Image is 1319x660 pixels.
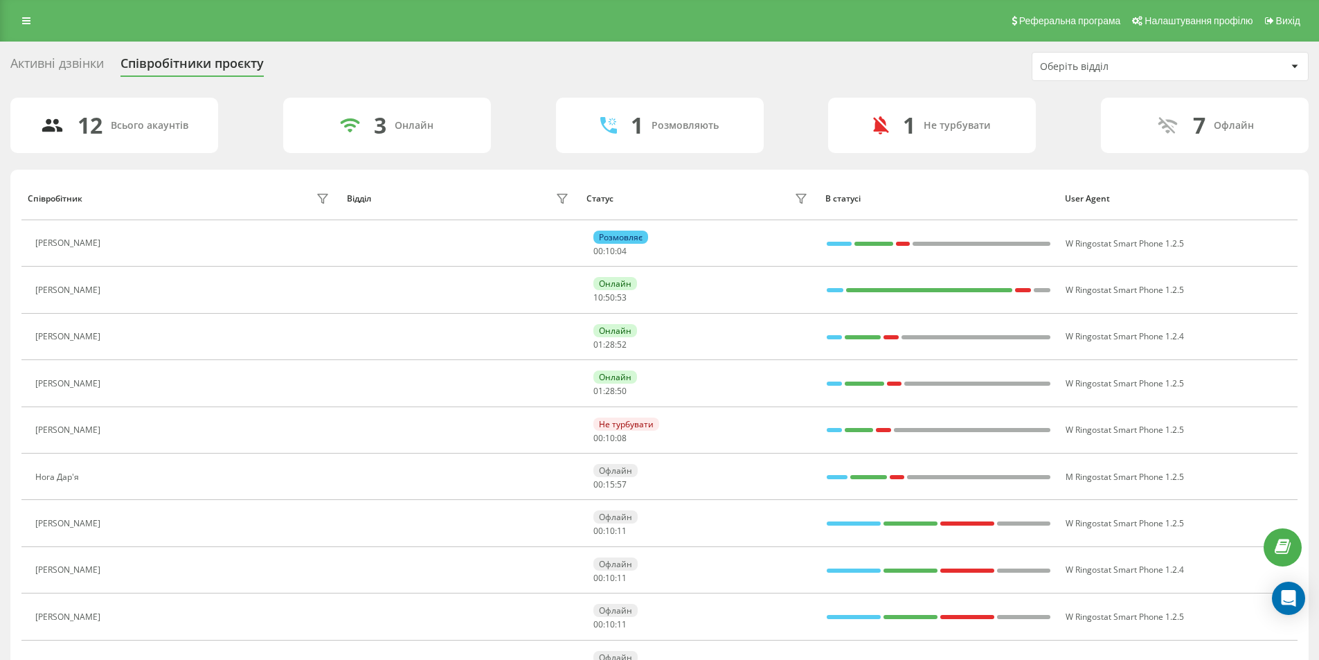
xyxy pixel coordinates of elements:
[605,245,615,257] span: 10
[617,479,627,490] span: 57
[593,339,603,350] span: 01
[605,525,615,537] span: 10
[593,340,627,350] div: : :
[593,604,638,617] div: Офлайн
[35,379,104,389] div: [PERSON_NAME]
[617,292,627,303] span: 53
[593,324,637,337] div: Онлайн
[111,120,188,132] div: Всього акаунтів
[35,425,104,435] div: [PERSON_NAME]
[1066,611,1184,623] span: W Ringostat Smart Phone 1.2.5
[1272,582,1305,615] div: Open Intercom Messenger
[903,112,915,139] div: 1
[593,558,638,571] div: Офлайн
[617,618,627,630] span: 11
[593,618,603,630] span: 00
[1066,238,1184,249] span: W Ringostat Smart Phone 1.2.5
[605,339,615,350] span: 28
[1066,284,1184,296] span: W Ringostat Smart Phone 1.2.5
[35,285,104,295] div: [PERSON_NAME]
[593,510,638,524] div: Офлайн
[605,432,615,444] span: 10
[593,385,603,397] span: 01
[35,472,82,482] div: Нога Дар'я
[631,112,643,139] div: 1
[10,56,104,78] div: Активні дзвінки
[825,194,1052,204] div: В статусі
[605,479,615,490] span: 15
[35,332,104,341] div: [PERSON_NAME]
[1276,15,1300,26] span: Вихід
[593,572,603,584] span: 00
[593,479,603,490] span: 00
[593,432,603,444] span: 00
[35,612,104,622] div: [PERSON_NAME]
[28,194,82,204] div: Співробітник
[374,112,386,139] div: 3
[395,120,433,132] div: Онлайн
[1193,112,1205,139] div: 7
[593,434,627,443] div: : :
[593,245,603,257] span: 00
[1040,61,1205,73] div: Оберіть відділ
[1066,330,1184,342] span: W Ringostat Smart Phone 1.2.4
[120,56,264,78] div: Співробітники проєкту
[605,572,615,584] span: 10
[617,385,627,397] span: 50
[593,573,627,583] div: : :
[652,120,719,132] div: Розмовляють
[1066,377,1184,389] span: W Ringostat Smart Phone 1.2.5
[924,120,991,132] div: Не турбувати
[617,432,627,444] span: 08
[617,245,627,257] span: 04
[1214,120,1254,132] div: Офлайн
[617,572,627,584] span: 11
[605,385,615,397] span: 28
[1066,517,1184,529] span: W Ringostat Smart Phone 1.2.5
[593,526,627,536] div: : :
[1066,471,1184,483] span: M Ringostat Smart Phone 1.2.5
[617,339,627,350] span: 52
[1066,564,1184,576] span: W Ringostat Smart Phone 1.2.4
[1145,15,1253,26] span: Налаштування профілю
[1019,15,1121,26] span: Реферальна програма
[593,231,648,244] div: Розмовляє
[593,480,627,490] div: : :
[35,519,104,528] div: [PERSON_NAME]
[617,525,627,537] span: 11
[1066,424,1184,436] span: W Ringostat Smart Phone 1.2.5
[593,293,627,303] div: : :
[593,525,603,537] span: 00
[347,194,371,204] div: Відділ
[1065,194,1291,204] div: User Agent
[78,112,102,139] div: 12
[593,464,638,477] div: Офлайн
[593,386,627,396] div: : :
[605,618,615,630] span: 10
[593,620,627,630] div: : :
[593,418,659,431] div: Не турбувати
[35,238,104,248] div: [PERSON_NAME]
[593,247,627,256] div: : :
[35,565,104,575] div: [PERSON_NAME]
[593,371,637,384] div: Онлайн
[586,194,613,204] div: Статус
[593,277,637,290] div: Онлайн
[593,292,603,303] span: 10
[605,292,615,303] span: 50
